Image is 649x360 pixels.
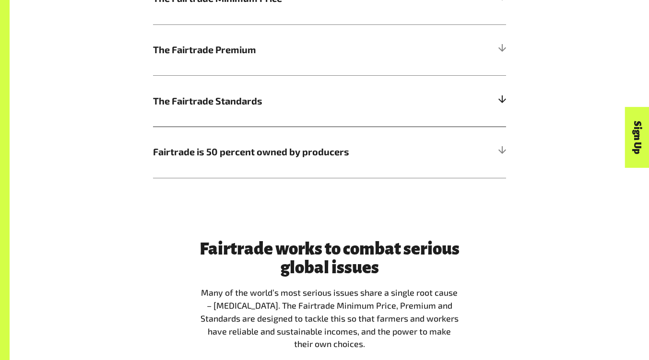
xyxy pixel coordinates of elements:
span: The Fairtrade Standards [153,94,418,108]
p: Many of the world’s most serious issues share a single root cause – [MEDICAL_DATA]. The Fairtrade... [199,286,460,350]
span: The Fairtrade Premium [153,43,418,57]
h3: Fairtrade works to combat serious global issues [199,240,460,277]
span: Fairtrade is 50 percent owned by producers [153,145,418,159]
